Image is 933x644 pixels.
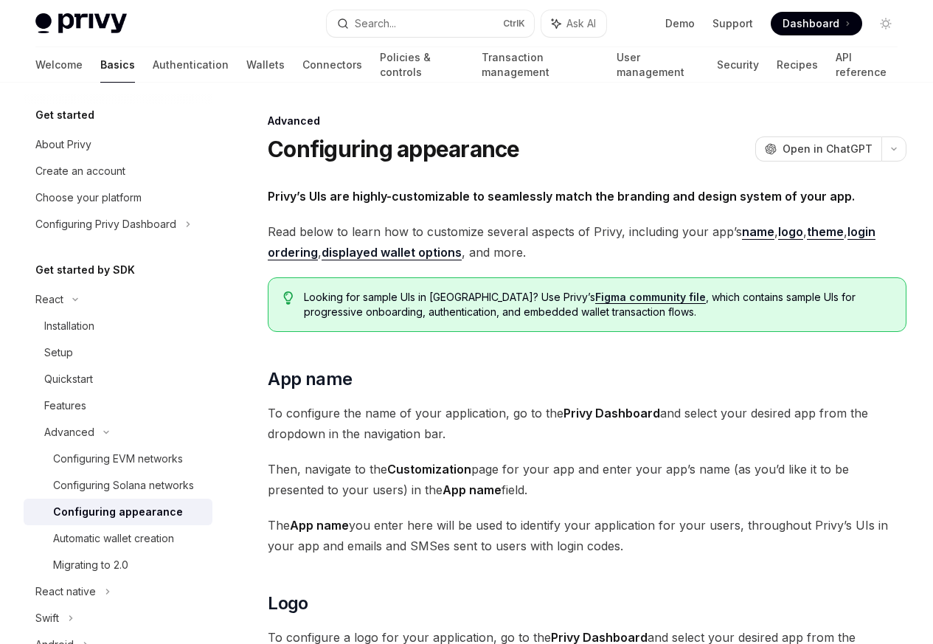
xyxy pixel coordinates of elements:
div: Quickstart [44,370,93,388]
div: Features [44,397,86,415]
span: To configure the name of your application, go to the and select your desired app from the dropdow... [268,403,906,444]
a: Quickstart [24,366,212,392]
a: logo [778,224,803,240]
a: Setup [24,339,212,366]
a: name [742,224,774,240]
a: Figma community file [595,291,706,304]
svg: Tip [283,291,294,305]
a: Choose your platform [24,184,212,211]
a: displayed wallet options [322,245,462,260]
a: Transaction management [482,47,598,83]
a: Dashboard [771,12,862,35]
button: Search...CtrlK [327,10,534,37]
button: Open in ChatGPT [755,136,881,162]
div: Installation [44,317,94,335]
span: Ctrl K [503,18,525,30]
a: Configuring Solana networks [24,472,212,499]
strong: App name [443,482,502,497]
a: Authentication [153,47,229,83]
a: Migrating to 2.0 [24,552,212,578]
h1: Configuring appearance [268,136,520,162]
div: Setup [44,344,73,361]
span: The you enter here will be used to identify your application for your users, throughout Privy’s U... [268,515,906,556]
a: Create an account [24,158,212,184]
div: Create an account [35,162,125,180]
div: Advanced [44,423,94,441]
strong: App name [290,518,349,533]
div: Choose your platform [35,189,142,207]
div: About Privy [35,136,91,153]
div: Configuring Privy Dashboard [35,215,176,233]
a: API reference [836,47,898,83]
div: Search... [355,15,396,32]
div: Swift [35,609,59,627]
h5: Get started [35,106,94,124]
a: theme [807,224,844,240]
div: Automatic wallet creation [53,530,174,547]
div: Configuring Solana networks [53,477,194,494]
span: Read below to learn how to customize several aspects of Privy, including your app’s , , , , , and... [268,221,906,263]
span: Then, navigate to the page for your app and enter your app’s name (as you’d like it to be present... [268,459,906,500]
h5: Get started by SDK [35,261,135,279]
a: Configuring appearance [24,499,212,525]
span: Looking for sample UIs in [GEOGRAPHIC_DATA]? Use Privy’s , which contains sample UIs for progress... [304,290,891,319]
div: Configuring appearance [53,503,183,521]
div: Migrating to 2.0 [53,556,128,574]
div: Configuring EVM networks [53,450,183,468]
a: About Privy [24,131,212,158]
a: Automatic wallet creation [24,525,212,552]
strong: Privy Dashboard [563,406,660,420]
a: Wallets [246,47,285,83]
a: Basics [100,47,135,83]
a: Features [24,392,212,419]
a: Connectors [302,47,362,83]
a: Configuring EVM networks [24,446,212,472]
strong: Customization [387,462,471,477]
button: Toggle dark mode [874,12,898,35]
a: Policies & controls [380,47,464,83]
span: Logo [268,592,308,615]
a: Support [712,16,753,31]
a: Security [717,47,759,83]
span: App name [268,367,352,391]
div: React native [35,583,96,600]
a: Demo [665,16,695,31]
a: Welcome [35,47,83,83]
span: Open in ChatGPT [783,142,873,156]
span: Ask AI [566,16,596,31]
a: Installation [24,313,212,339]
span: Dashboard [783,16,839,31]
strong: Privy’s UIs are highly-customizable to seamlessly match the branding and design system of your app. [268,189,855,204]
a: User management [617,47,700,83]
button: Ask AI [541,10,606,37]
a: Recipes [777,47,818,83]
div: React [35,291,63,308]
div: Advanced [268,114,906,128]
img: light logo [35,13,127,34]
